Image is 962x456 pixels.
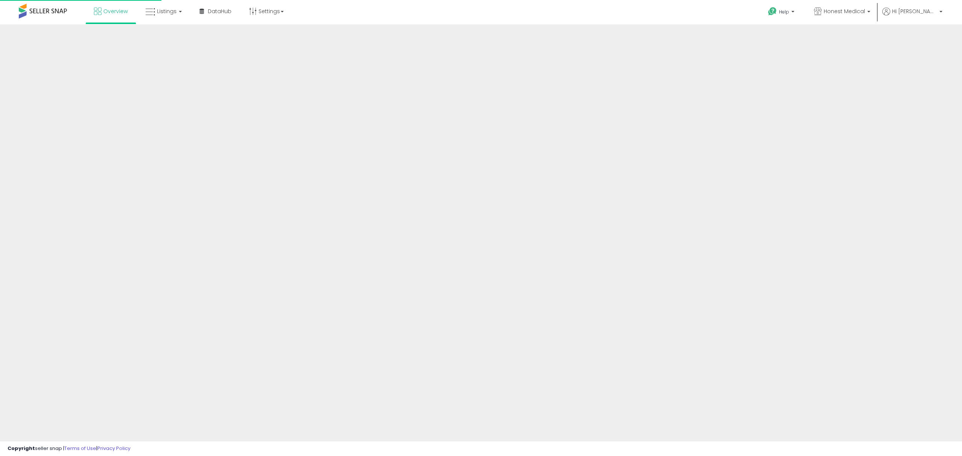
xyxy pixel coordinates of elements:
[762,1,802,24] a: Help
[824,8,865,15] span: Honest Medical
[779,9,789,15] span: Help
[882,8,942,24] a: Hi [PERSON_NAME]
[103,8,128,15] span: Overview
[157,8,177,15] span: Listings
[892,8,937,15] span: Hi [PERSON_NAME]
[208,8,231,15] span: DataHub
[768,7,777,16] i: Get Help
